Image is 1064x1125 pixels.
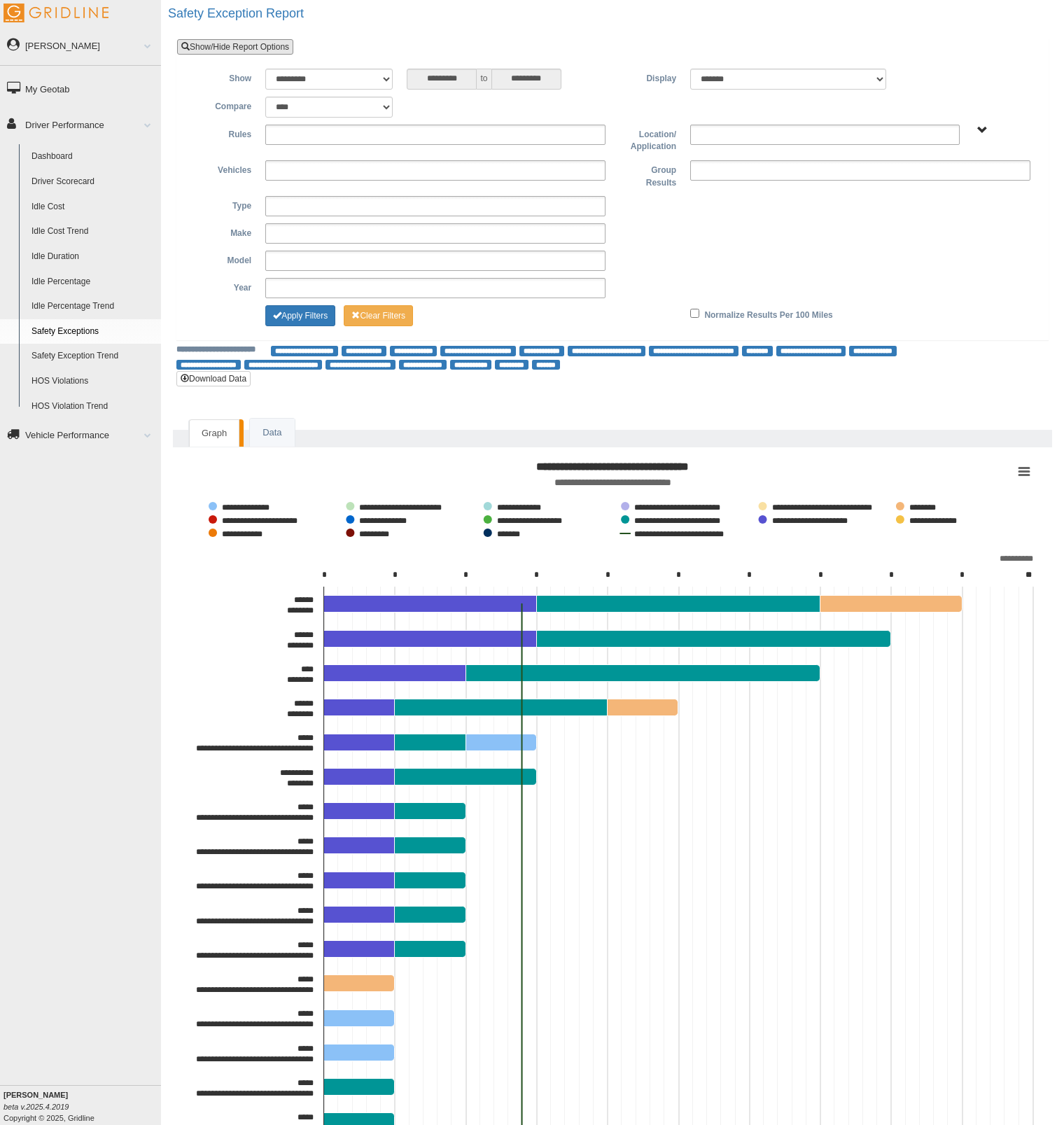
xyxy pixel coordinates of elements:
[188,125,258,141] label: Rules
[3,1091,68,1099] b: [PERSON_NAME]
[346,529,395,538] button: Show Red Light
[25,270,161,295] a: Idle Percentage
[324,1044,395,1061] path: 23-06 Dustin Schatz (Delivery Director), 1. Speed > 10 mph.
[250,419,294,447] a: Data
[324,1078,395,1095] path: 23-15 Dustin Schatz (Delivery Director), 1. DVIR pre-trip missing (N).
[484,529,530,538] button: Show Smoking
[25,219,161,244] a: Idle Cost Trend
[324,974,395,991] path: 20135 Dustin Schatz (Delivery Director), 1. Seatbelt.
[395,837,466,853] path: 23-03 Dustin Schatz (Delivery Director), 1. DVIR pre-trip missing (N).
[759,515,855,525] button: Show DVIR post-trip missing
[608,699,678,715] path: VAN-58 FTM-Van, 1. Seatbelt.
[324,872,395,888] path: 23-12 Dustin Schatz (Delivery Director), 1. DVIR post-trip missing.
[620,529,739,538] button: Show Current Average Exceptions
[896,502,941,512] button: Show Seatbelt
[3,1089,161,1124] div: Copyright © 2025, Gridline
[395,802,466,819] path: 23-01 Dustin Schatz (Delivery Director), 1. DVIR pre-trip missing (N).
[189,419,239,447] a: Graph
[484,502,550,512] button: Show Harsh Braking
[324,734,395,750] path: 23-10 Dustin Schatz (Delivery Director), 1. DVIR post-trip missing.
[25,369,161,394] a: HOS Violations
[395,734,466,750] path: 23-10 Dustin Schatz (Delivery Director), 1. DVIR pre-trip missing (N).
[896,515,962,525] button: Show Near Collision
[324,1009,395,1026] path: 20138 Dustin Schatz (Delivery Director), 1. Speed > 10 mph.
[612,69,683,85] label: Display
[188,278,258,295] label: Year
[477,69,491,90] span: to
[324,595,537,612] path: VAN-66 FTM-Van, 3. DVIR post-trip missing.
[25,195,161,220] a: Idle Cost
[25,394,161,419] a: HOS Violation Trend
[188,251,258,267] label: Model
[168,7,1064,21] h2: Safety Exception Report
[612,160,683,189] label: Group Results
[346,515,414,525] button: Show Food/Drink (C)
[3,4,108,22] img: Gridline
[395,940,466,957] path: 23-29 Dustin Schatz (Delivery Director), 1. DVIR pre-trip missing (N).
[188,223,258,240] label: Make
[466,734,537,750] path: 23-10 Dustin Schatz (Delivery Director), 1. Speed > 10 mph.
[466,664,820,681] path: YD-2 FTM-Van, 5. DVIR pre-trip missing (N).
[621,502,730,512] button: Show Excessive Safety Incident
[265,305,335,326] button: Change Filter Options
[176,371,251,386] button: Download Data
[209,515,307,525] button: Show Following Distance (C)
[324,802,395,819] path: 23-01 Dustin Schatz (Delivery Director), 1. DVIR post-trip missing.
[188,69,258,85] label: Show
[324,699,395,715] path: VAN-58 FTM-Van, 1. DVIR post-trip missing.
[537,595,820,612] path: VAN-66 FTM-Van, 4. DVIR pre-trip missing (N).
[324,630,537,647] path: VAN-71 FTM-Van, 3. DVIR post-trip missing.
[188,97,258,113] label: Compare
[395,906,466,923] path: 23-18 Dustin Schatz (Delivery Director), 1. DVIR pre-trip missing (N).
[621,515,728,525] button: Show DVIR pre-trip missing (N)
[395,699,608,715] path: VAN-58 FTM-Van, 3. DVIR pre-trip missing (N).
[324,837,395,853] path: 23-03 Dustin Schatz (Delivery Director), 1. DVIR post-trip missing.
[346,502,456,512] button: Show Harsh Cornering (Legacy)
[1014,462,1034,482] button: View chart menu, Safety Exceptions Grouped by Vehicle
[704,305,832,322] label: Normalize Results Per 100 Miles
[25,294,161,319] a: Idle Percentage Trend
[177,39,293,55] a: Show/Hide Report Options
[395,872,466,888] path: 23-12 Dustin Schatz (Delivery Director), 1. DVIR pre-trip missing (N).
[324,940,395,957] path: 23-29 Dustin Schatz (Delivery Director), 1. DVIR post-trip missing.
[25,244,161,270] a: Idle Duration
[209,529,269,538] button: Show No Seat Belt
[820,595,962,612] path: VAN-66 FTM-Van, 2. Seatbelt.
[324,664,466,681] path: YD-2 FTM-Van, 2. DVIR post-trip missing.
[3,1103,69,1111] i: beta v.2025.4.2019
[324,906,395,923] path: 23-18 Dustin Schatz (Delivery Director), 1. DVIR post-trip missing.
[324,768,395,785] path: Service 53 FTM-Van, 1. DVIR post-trip missing.
[395,768,537,785] path: Service 53 FTM-Van, 2. DVIR pre-trip missing (N).
[188,196,258,213] label: Type
[25,169,161,195] a: Driver Scorecard
[344,305,413,326] button: Change Filter Options
[188,160,258,177] label: Vehicles
[537,630,891,647] path: VAN-71 FTM-Van, 5. DVIR pre-trip missing (N).
[759,502,881,512] button: Show Mobile Device Distraction (C)
[209,502,283,512] button: Show Speed > 10 mph
[25,319,161,344] a: Safety Exceptions
[25,344,161,369] a: Safety Exception Trend
[612,125,683,153] label: Location/ Application
[25,144,161,169] a: Dashboard
[484,515,572,525] button: Show Incomplete Stop (C)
